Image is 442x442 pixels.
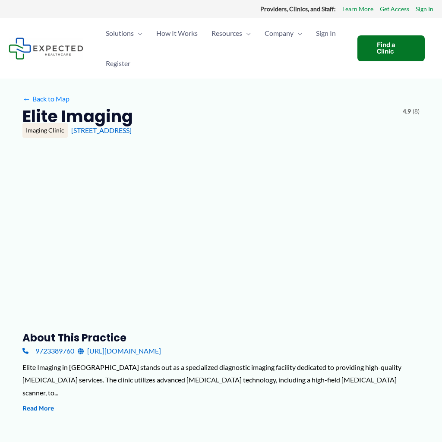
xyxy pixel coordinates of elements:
a: Register [99,48,137,79]
span: Register [106,48,130,79]
div: Imaging Clinic [22,123,68,138]
span: Sign In [316,18,336,48]
span: Menu Toggle [294,18,302,48]
span: How It Works [156,18,198,48]
span: Menu Toggle [134,18,142,48]
div: Elite Imaging in [GEOGRAPHIC_DATA] stands out as a specialized diagnostic imaging facility dedica... [22,361,420,399]
a: Get Access [380,3,409,15]
span: Menu Toggle [242,18,251,48]
span: Solutions [106,18,134,48]
a: ←Back to Map [22,92,69,105]
strong: Providers, Clinics, and Staff: [260,5,336,13]
span: ← [22,95,31,103]
a: Sign In [309,18,343,48]
a: [URL][DOMAIN_NAME] [78,344,161,357]
a: Find a Clinic [357,35,425,61]
img: Expected Healthcare Logo - side, dark font, small [9,38,83,60]
a: Learn More [342,3,373,15]
a: CompanyMenu Toggle [258,18,309,48]
span: 4.9 [403,106,411,117]
span: Company [265,18,294,48]
h2: Elite Imaging [22,106,133,127]
h3: About this practice [22,331,420,344]
a: How It Works [149,18,205,48]
span: Resources [212,18,242,48]
button: Read More [22,404,54,414]
a: [STREET_ADDRESS] [71,126,132,134]
a: 9723389760 [22,344,74,357]
a: ResourcesMenu Toggle [205,18,258,48]
a: SolutionsMenu Toggle [99,18,149,48]
span: (8) [413,106,420,117]
nav: Primary Site Navigation [99,18,349,79]
a: Sign In [416,3,433,15]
